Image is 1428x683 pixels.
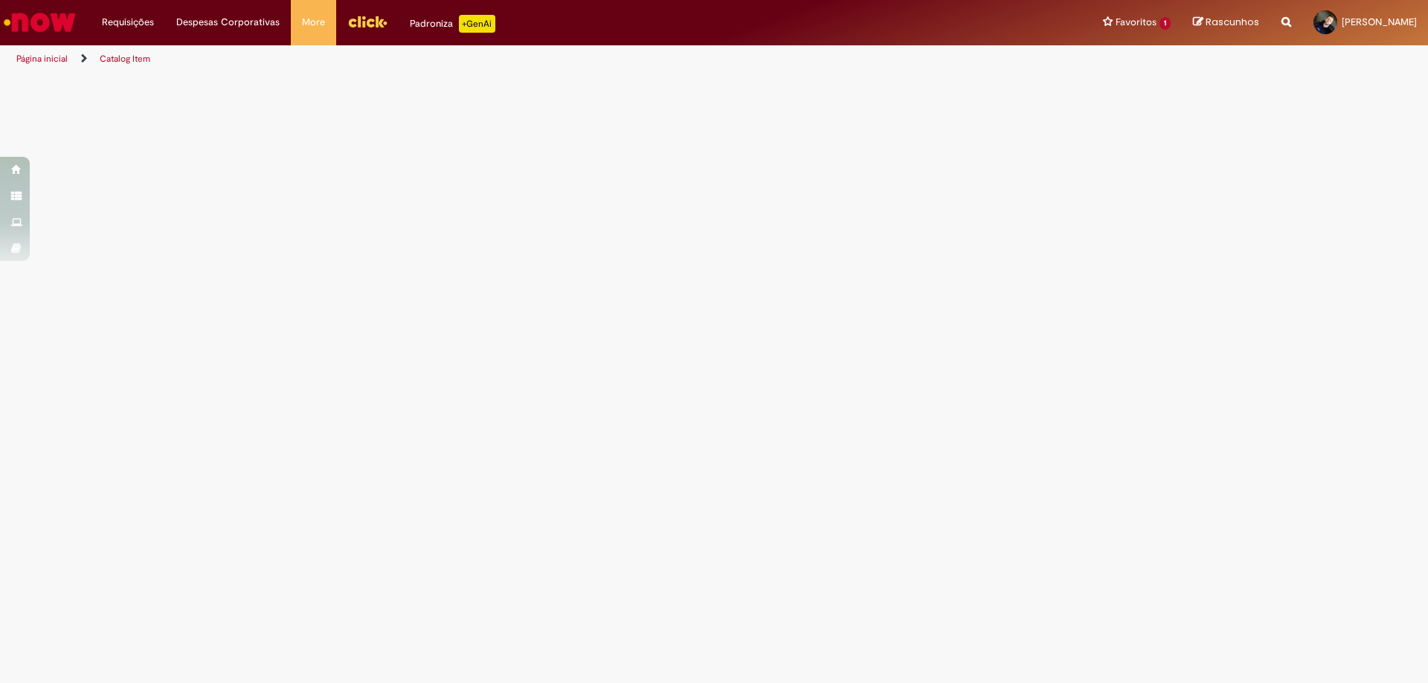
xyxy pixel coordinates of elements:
[1206,15,1259,29] span: Rascunhos
[176,15,280,30] span: Despesas Corporativas
[459,15,495,33] p: +GenAi
[1,7,78,37] img: ServiceNow
[1116,15,1157,30] span: Favoritos
[1160,17,1171,30] span: 1
[302,15,325,30] span: More
[1193,16,1259,30] a: Rascunhos
[347,10,387,33] img: click_logo_yellow_360x200.png
[1342,16,1417,28] span: [PERSON_NAME]
[410,15,495,33] div: Padroniza
[16,53,68,65] a: Página inicial
[102,15,154,30] span: Requisições
[100,53,150,65] a: Catalog Item
[11,45,941,73] ul: Trilhas de página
